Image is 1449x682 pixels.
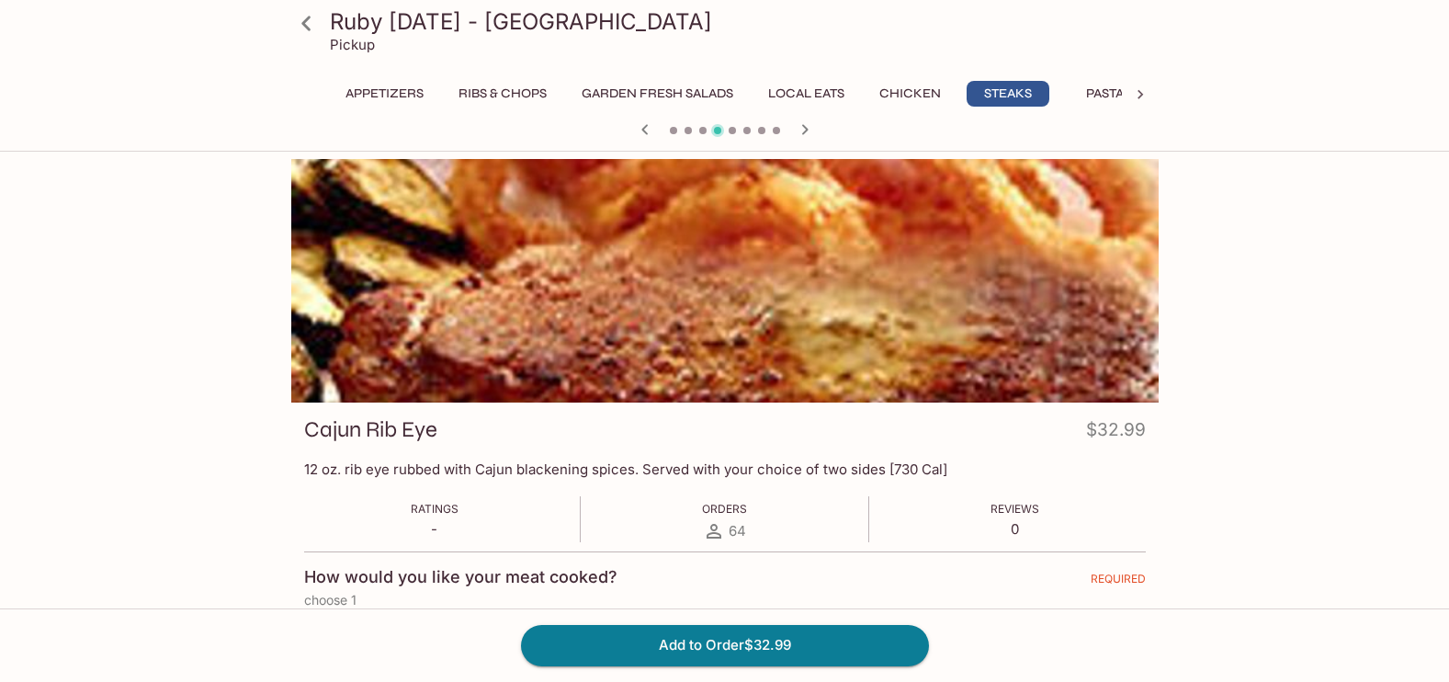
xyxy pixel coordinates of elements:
[1086,415,1146,451] h4: $32.99
[521,625,929,665] button: Add to Order$32.99
[1064,81,1147,107] button: Pasta
[330,36,375,53] p: Pickup
[448,81,557,107] button: Ribs & Chops
[304,415,437,444] h3: Cajun Rib Eye
[758,81,855,107] button: Local Eats
[967,81,1049,107] button: Steaks
[729,522,746,540] span: 64
[335,81,434,107] button: Appetizers
[411,520,458,538] p: -
[572,81,743,107] button: Garden Fresh Salads
[991,502,1039,516] span: Reviews
[991,520,1039,538] p: 0
[304,460,1146,478] p: 12 oz. rib eye rubbed with Cajun blackening spices. Served with your choice of two sides [730 Cal]
[411,502,458,516] span: Ratings
[1091,572,1146,593] span: REQUIRED
[304,567,617,587] h4: How would you like your meat cooked?
[869,81,952,107] button: Chicken
[330,7,1151,36] h3: Ruby [DATE] - [GEOGRAPHIC_DATA]
[702,502,747,516] span: Orders
[304,593,1146,608] p: choose 1
[291,159,1159,403] div: Cajun Rib Eye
